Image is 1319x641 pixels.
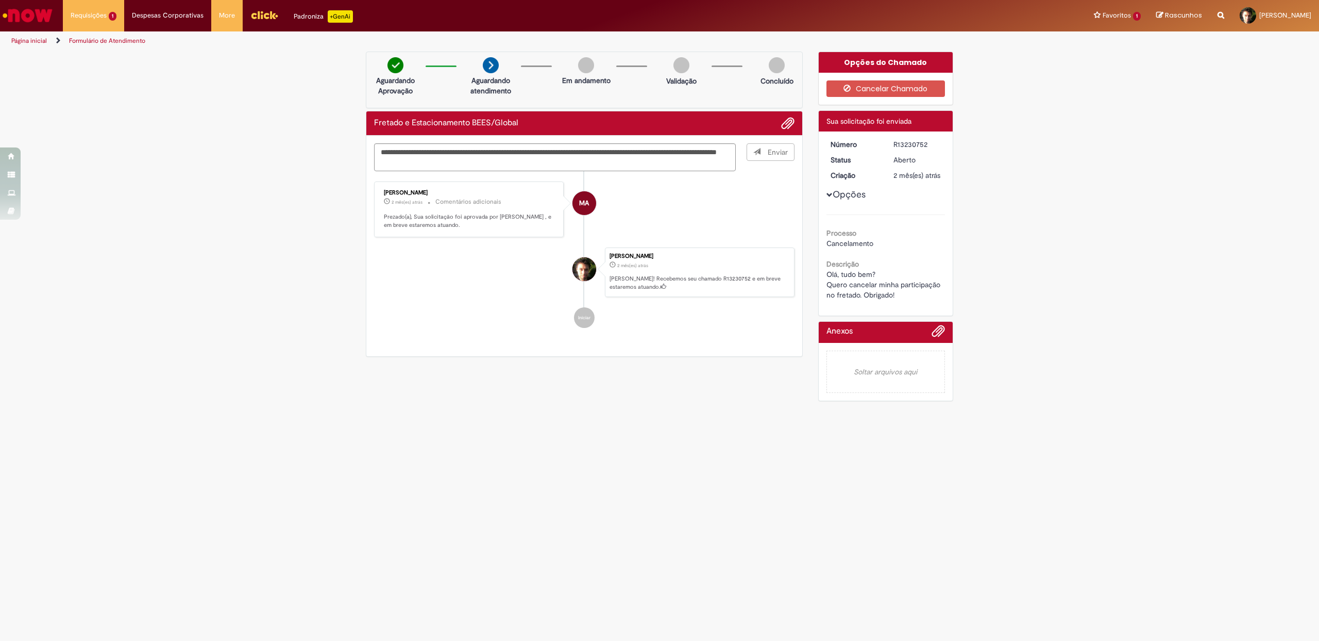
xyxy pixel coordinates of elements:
b: Processo [826,228,856,238]
div: Alex Da Silva [572,257,596,281]
div: [PERSON_NAME] [610,253,789,259]
b: Descrição [826,259,859,269]
dt: Status [823,155,886,165]
span: 1 [109,12,116,21]
span: Requisições [71,10,107,21]
a: Formulário de Atendimento [69,37,145,45]
span: MA [579,191,589,216]
button: Adicionar anexos [781,117,794,130]
p: Prezado(a), Sua solicitação foi aprovada por [PERSON_NAME] , e em breve estaremos atuando. [384,213,555,229]
p: Concluído [760,76,793,86]
img: img-circle-grey.png [769,57,785,73]
h2: Fretado e Estacionamento BEES/Global Histórico de tíquete [374,119,518,128]
div: R13230752 [893,139,941,150]
p: Em andamento [562,75,611,86]
span: 2 mês(es) atrás [893,171,940,180]
span: Olá, tudo bem? Quero cancelar minha participação no fretado. Obrigado! [826,270,942,300]
p: [PERSON_NAME]! Recebemos seu chamado R13230752 e em breve estaremos atuando. [610,275,789,291]
span: 1 [1133,12,1141,21]
small: Comentários adicionais [435,198,501,206]
img: arrow-next.png [483,57,499,73]
dt: Número [823,139,886,150]
div: Opções do Chamado [819,52,953,73]
ul: Histórico de tíquete [374,171,794,338]
em: Soltar arquivos aqui [826,351,945,393]
p: Validação [666,76,697,86]
p: Aguardando Aprovação [370,75,420,96]
a: Rascunhos [1156,11,1202,21]
a: Página inicial [11,37,47,45]
img: check-circle-green.png [387,57,403,73]
h2: Anexos [826,327,853,336]
div: Michael Almeida [572,191,596,215]
dt: Criação [823,170,886,180]
div: 01/07/2025 11:47:31 [893,170,941,180]
button: Cancelar Chamado [826,80,945,97]
span: Despesas Corporativas [132,10,204,21]
textarea: Digite sua mensagem aqui... [374,143,736,171]
span: 2 mês(es) atrás [392,199,422,205]
img: img-circle-grey.png [578,57,594,73]
button: Adicionar anexos [932,324,945,343]
span: Favoritos [1103,10,1131,21]
span: Sua solicitação foi enviada [826,117,911,126]
div: Padroniza [294,10,353,23]
span: More [219,10,235,21]
p: +GenAi [328,10,353,23]
time: 01/07/2025 11:47:31 [893,171,940,180]
ul: Trilhas de página [8,31,872,51]
div: Aberto [893,155,941,165]
div: [PERSON_NAME] [384,190,555,196]
span: Rascunhos [1165,10,1202,20]
time: 07/07/2025 15:13:18 [392,199,422,205]
img: click_logo_yellow_360x200.png [250,7,278,23]
img: ServiceNow [1,5,54,26]
p: Aguardando atendimento [466,75,516,96]
span: [PERSON_NAME] [1259,11,1311,20]
span: 2 mês(es) atrás [617,262,648,269]
span: Cancelamento [826,239,873,248]
img: img-circle-grey.png [673,57,689,73]
li: Alex Fernando da Silva [374,248,794,297]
